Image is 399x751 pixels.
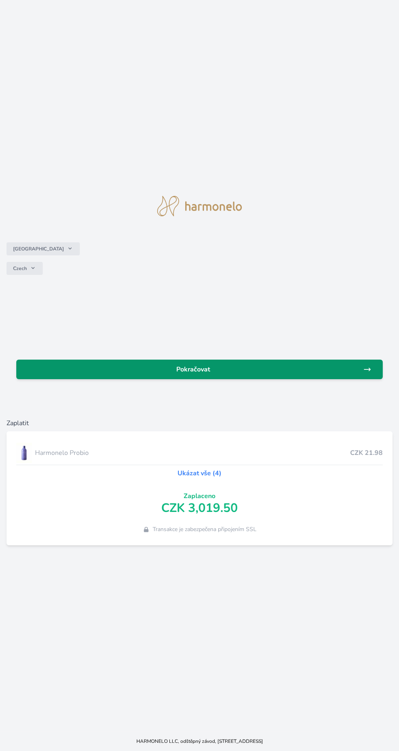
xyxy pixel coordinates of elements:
[16,360,383,379] a: Pokračovat
[13,246,64,252] span: [GEOGRAPHIC_DATA]
[350,448,383,458] span: CZK 21.98
[7,418,392,428] h6: Zaplatit
[178,468,221,478] a: Ukázat vše (4)
[157,196,242,216] img: logo.svg
[7,262,43,275] button: Czech
[13,265,27,272] span: Czech
[153,525,256,534] span: Transakce je zabezpečena připojením SSL
[16,443,32,463] img: CLEAN_PROBIO_se_stinem_x-lo.jpg
[7,242,80,255] button: [GEOGRAPHIC_DATA]
[184,491,215,501] span: Zaplaceno
[161,501,238,516] span: CZK 3,019.50
[35,448,350,458] span: Harmonelo Probio
[23,365,363,374] span: Pokračovat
